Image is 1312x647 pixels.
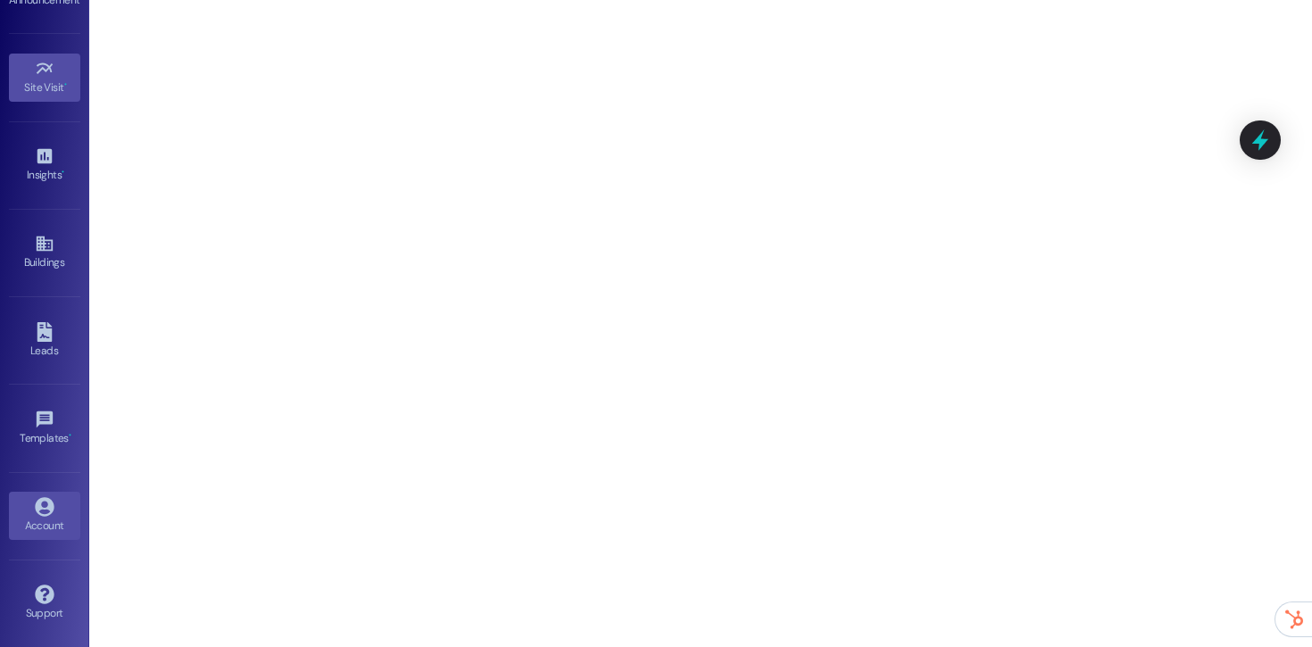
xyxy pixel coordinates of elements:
[9,492,80,540] a: Account
[9,141,80,189] a: Insights •
[62,166,64,178] span: •
[9,54,80,102] a: Site Visit •
[64,79,67,91] span: •
[9,317,80,365] a: Leads
[9,228,80,277] a: Buildings
[9,404,80,452] a: Templates •
[69,429,71,442] span: •
[9,579,80,627] a: Support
